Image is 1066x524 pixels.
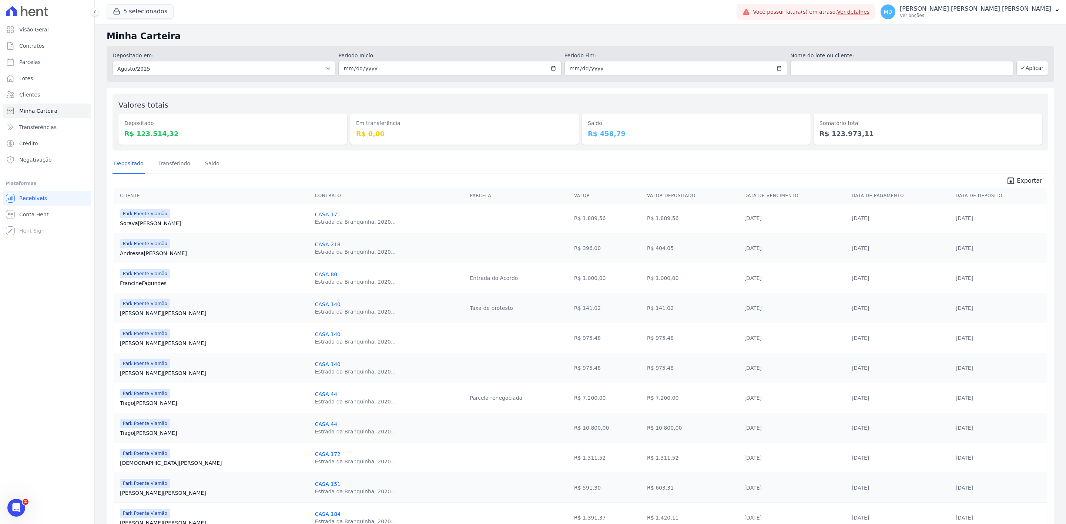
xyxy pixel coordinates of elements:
a: [DATE] [744,305,762,311]
a: CASA 140 [315,361,341,367]
button: 5 selecionados [107,4,174,18]
td: R$ 1.889,56 [571,203,644,233]
td: R$ 975,48 [644,323,741,353]
span: Park Poente Viamão [120,209,170,218]
p: Ver opções [900,13,1051,18]
a: [DATE] [852,215,869,221]
a: CASA 140 [315,301,341,307]
a: CASA 44 [315,391,337,397]
a: Saldo [204,155,221,174]
th: Valor Depositado [644,188,741,203]
a: CASA 151 [315,481,341,487]
td: R$ 1.311,52 [571,443,644,473]
button: Aplicar [1016,61,1048,75]
td: R$ 404,05 [644,233,741,263]
span: Park Poente Viamão [120,269,170,278]
label: Depositado em: [113,53,154,58]
td: R$ 1.311,52 [644,443,741,473]
a: Tiago[PERSON_NAME] [120,429,309,437]
td: R$ 591,30 [571,473,644,503]
label: Valores totais [118,101,168,109]
div: Estrada da Branquinha, 2020... [315,218,396,226]
a: Tiago[PERSON_NAME] [120,399,309,407]
span: Park Poente Viamão [120,419,170,428]
td: R$ 141,02 [571,293,644,323]
a: [DATE] [744,275,762,281]
th: Contrato [312,188,467,203]
th: Data de Pagamento [849,188,953,203]
td: R$ 10.800,00 [571,413,644,443]
span: Park Poente Viamão [120,239,170,248]
a: CASA 218 [315,241,341,247]
div: Estrada da Branquinha, 2020... [315,338,396,345]
a: [DATE] [852,245,869,251]
a: Soraya[PERSON_NAME] [120,220,309,227]
h2: Minha Carteira [107,30,1054,43]
a: [DATE] [956,425,973,431]
td: R$ 1.000,00 [571,263,644,293]
a: [DATE] [744,395,762,401]
a: Recebíveis [3,191,91,206]
a: CASA 80 [315,271,337,277]
a: [PERSON_NAME][PERSON_NAME] [120,310,309,317]
span: MD [884,9,892,14]
a: Depositado [113,155,145,174]
a: [DATE] [852,395,869,401]
a: Transferindo [157,155,192,174]
a: [DATE] [852,335,869,341]
a: CASA 140 [315,331,341,337]
a: Parcelas [3,55,91,70]
span: Park Poente Viamão [120,389,170,398]
a: Visão Geral [3,22,91,37]
a: [DATE] [744,365,762,371]
span: Você possui fatura(s) em atraso. [753,8,869,16]
a: [DATE] [744,455,762,461]
span: Clientes [19,91,40,98]
a: [DATE] [852,305,869,311]
div: Estrada da Branquinha, 2020... [315,488,396,495]
a: [DATE] [956,365,973,371]
th: Data de Vencimento [741,188,849,203]
a: [DATE] [744,215,762,221]
div: Estrada da Branquinha, 2020... [315,368,396,375]
td: R$ 975,48 [644,353,741,383]
span: Park Poente Viamão [120,329,170,338]
a: Clientes [3,87,91,102]
a: Ver detalhes [837,9,870,15]
div: Estrada da Branquinha, 2020... [315,428,396,435]
a: Taxa de protesto [470,305,513,311]
div: Estrada da Branquinha, 2020... [315,278,396,285]
a: [DATE] [852,425,869,431]
td: R$ 7.200,00 [571,383,644,413]
td: R$ 1.000,00 [644,263,741,293]
span: Recebíveis [19,195,47,202]
label: Período Inicío: [338,52,561,60]
a: [DATE] [956,215,973,221]
dt: Saldo [588,119,805,127]
a: [PERSON_NAME][PERSON_NAME] [120,339,309,347]
span: Contratos [19,42,44,50]
button: MD [PERSON_NAME] [PERSON_NAME] [PERSON_NAME] Ver opções [875,1,1066,22]
a: Lotes [3,71,91,86]
td: R$ 975,48 [571,353,644,383]
a: Entrada do Acordo [470,275,518,281]
span: Conta Hent [19,211,48,218]
dt: Depositado [124,119,341,127]
span: Exportar [1017,176,1042,185]
a: [DATE] [956,395,973,401]
a: [DATE] [852,365,869,371]
a: [DATE] [956,305,973,311]
a: [DATE] [744,485,762,491]
div: Estrada da Branquinha, 2020... [315,248,396,256]
a: Parcela renegociada [470,395,522,401]
a: Minha Carteira [3,104,91,118]
span: Minha Carteira [19,107,57,115]
a: Contratos [3,38,91,53]
dt: Em transferência [356,119,573,127]
dd: R$ 458,79 [588,129,805,139]
span: Visão Geral [19,26,49,33]
a: Negativação [3,152,91,167]
th: Valor [571,188,644,203]
a: [DATE] [956,485,973,491]
label: Período Fim: [564,52,787,60]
